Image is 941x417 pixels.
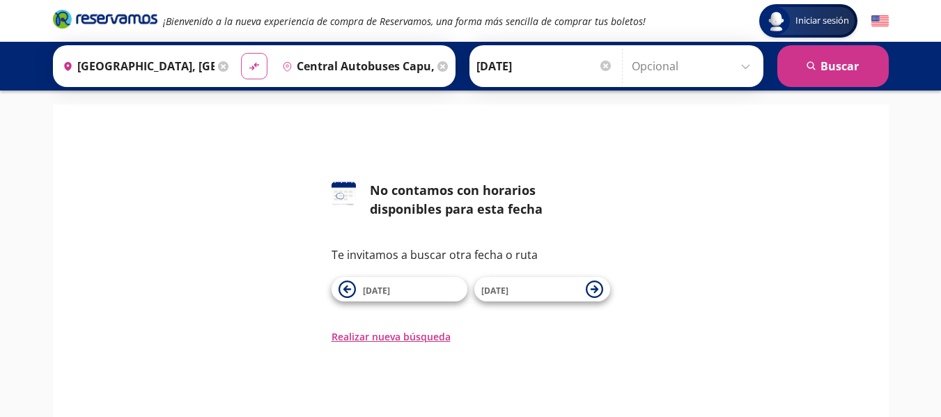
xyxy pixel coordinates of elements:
[777,45,889,87] button: Buscar
[53,8,157,29] i: Brand Logo
[363,285,390,297] span: [DATE]
[57,49,215,84] input: Buscar Origen
[277,49,434,84] input: Buscar Destino
[370,181,610,219] div: No contamos con horarios disponibles para esta fecha
[871,13,889,30] button: English
[632,49,756,84] input: Opcional
[790,14,855,28] span: Iniciar sesión
[474,277,610,301] button: [DATE]
[53,8,157,33] a: Brand Logo
[332,246,610,263] p: Te invitamos a buscar otra fecha o ruta
[163,15,646,28] em: ¡Bienvenido a la nueva experiencia de compra de Reservamos, una forma más sencilla de comprar tus...
[481,285,508,297] span: [DATE]
[476,49,613,84] input: Elegir Fecha
[332,277,467,301] button: [DATE]
[332,329,451,344] button: Realizar nueva búsqueda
